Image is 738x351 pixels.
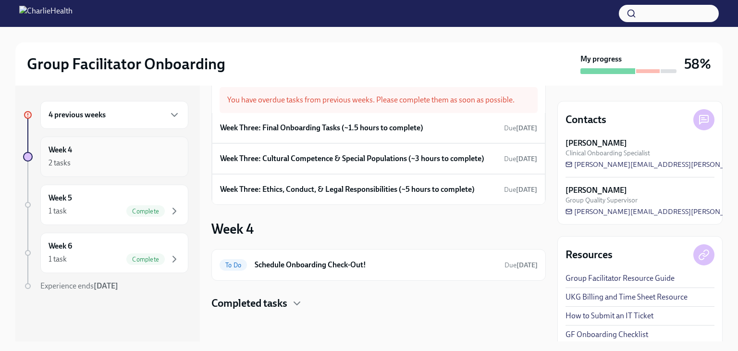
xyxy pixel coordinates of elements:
h6: Week 6 [49,241,72,251]
h6: Week 4 [49,145,72,155]
h6: Week Three: Final Onboarding Tasks (~1.5 hours to complete) [220,123,423,133]
a: GF Onboarding Checklist [566,329,648,340]
span: September 23rd, 2025 10:00 [504,185,537,194]
div: 2 tasks [49,158,71,168]
img: CharlieHealth [19,6,73,21]
a: Week 61 taskComplete [23,233,188,273]
a: Week 51 taskComplete [23,185,188,225]
span: Due [504,155,537,163]
div: Completed tasks [211,296,546,311]
h2: Group Facilitator Onboarding [27,54,225,74]
span: Due [504,124,537,132]
span: Clinical Onboarding Specialist [566,149,650,158]
div: 1 task [49,254,67,264]
span: September 29th, 2025 14:58 [504,261,538,270]
strong: [PERSON_NAME] [566,138,627,149]
span: September 21st, 2025 10:00 [504,124,537,133]
a: How to Submit an IT Ticket [566,311,653,321]
strong: [PERSON_NAME] [566,185,627,196]
a: To DoSchedule Onboarding Check-Out!Due[DATE] [220,257,538,273]
span: Complete [126,256,165,263]
div: 1 task [49,206,67,216]
span: Due [504,186,537,194]
h6: Week 5 [49,193,72,203]
h4: Completed tasks [211,296,287,311]
span: Due [504,261,538,269]
strong: [DATE] [517,261,538,269]
h4: Resources [566,248,613,262]
strong: [DATE] [516,186,537,194]
div: You have overdue tasks from previous weeks. Please complete them as soon as possible. [220,87,538,113]
h3: Week 4 [211,220,254,238]
strong: [DATE] [516,155,537,163]
h4: Contacts [566,113,606,127]
span: September 23rd, 2025 10:00 [504,154,537,163]
div: 4 previous weeks [40,101,188,129]
h6: Week Three: Cultural Competence & Special Populations (~3 hours to complete) [220,153,484,164]
a: Week Three: Ethics, Conduct, & Legal Responsibilities (~5 hours to complete)Due[DATE] [220,182,537,197]
span: To Do [220,262,247,269]
h6: Schedule Onboarding Check-Out! [255,260,497,270]
a: Week Three: Cultural Competence & Special Populations (~3 hours to complete)Due[DATE] [220,151,537,166]
a: Group Facilitator Resource Guide [566,273,675,284]
strong: [DATE] [516,124,537,132]
a: UKG Billing and Time Sheet Resource [566,292,688,302]
h3: 58% [684,55,711,73]
strong: My progress [580,54,622,64]
strong: [DATE] [94,281,118,290]
a: Week 42 tasks [23,137,188,177]
span: Group Quality Supervisor [566,196,638,205]
span: Experience ends [40,281,118,290]
h6: Week Three: Ethics, Conduct, & Legal Responsibilities (~5 hours to complete) [220,184,475,195]
a: Week Three: Final Onboarding Tasks (~1.5 hours to complete)Due[DATE] [220,121,537,135]
h6: 4 previous weeks [49,110,106,120]
span: Complete [126,208,165,215]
